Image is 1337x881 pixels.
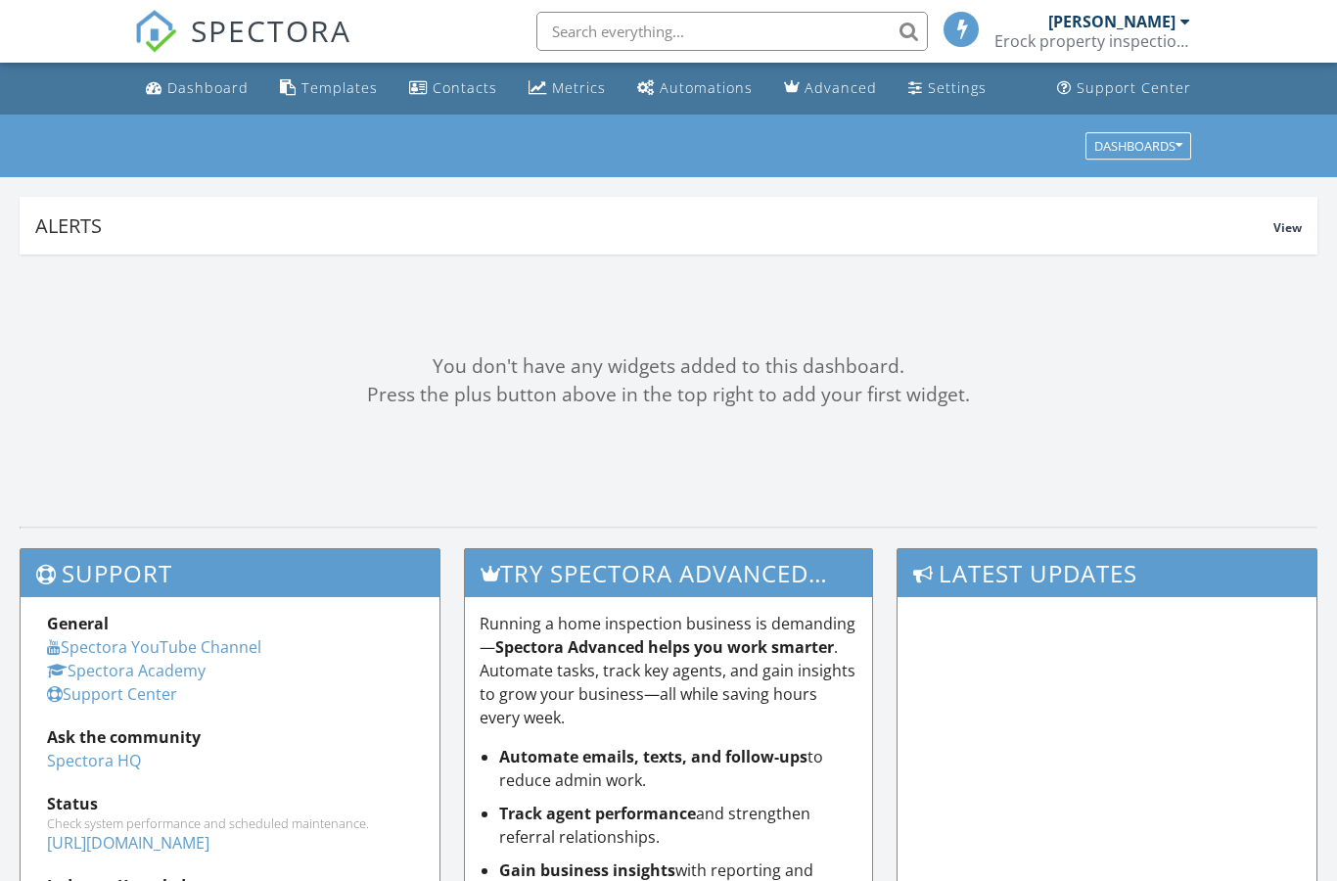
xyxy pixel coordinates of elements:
[805,78,877,97] div: Advanced
[35,212,1273,239] div: Alerts
[138,70,256,107] a: Dashboard
[134,10,177,53] img: The Best Home Inspection Software - Spectora
[1094,139,1182,153] div: Dashboards
[47,815,413,831] div: Check system performance and scheduled maintenance.
[928,78,987,97] div: Settings
[20,381,1317,409] div: Press the plus button above in the top right to add your first widget.
[536,12,928,51] input: Search everything...
[1085,132,1191,160] button: Dashboards
[47,683,177,705] a: Support Center
[47,750,141,771] a: Spectora HQ
[898,549,1316,597] h3: Latest Updates
[20,352,1317,381] div: You don't have any widgets added to this dashboard.
[499,803,696,824] strong: Track agent performance
[552,78,606,97] div: Metrics
[401,70,505,107] a: Contacts
[900,70,994,107] a: Settings
[1048,12,1176,31] div: [PERSON_NAME]
[776,70,885,107] a: Advanced
[272,70,386,107] a: Templates
[47,660,206,681] a: Spectora Academy
[47,613,109,634] strong: General
[1049,70,1199,107] a: Support Center
[134,26,351,68] a: SPECTORA
[499,802,857,849] li: and strengthen referral relationships.
[167,78,249,97] div: Dashboard
[47,725,413,749] div: Ask the community
[499,746,807,767] strong: Automate emails, texts, and follow-ups
[495,636,834,658] strong: Spectora Advanced helps you work smarter
[1273,219,1302,236] span: View
[660,78,753,97] div: Automations
[21,549,439,597] h3: Support
[301,78,378,97] div: Templates
[191,10,351,51] span: SPECTORA
[433,78,497,97] div: Contacts
[994,31,1190,51] div: Erock property inspections
[47,792,413,815] div: Status
[47,636,261,658] a: Spectora YouTube Channel
[1077,78,1191,97] div: Support Center
[499,859,675,881] strong: Gain business insights
[521,70,614,107] a: Metrics
[480,612,857,729] p: Running a home inspection business is demanding— . Automate tasks, track key agents, and gain ins...
[47,832,209,854] a: [URL][DOMAIN_NAME]
[629,70,761,107] a: Automations (Basic)
[499,745,857,792] li: to reduce admin work.
[465,549,872,597] h3: Try spectora advanced [DATE]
